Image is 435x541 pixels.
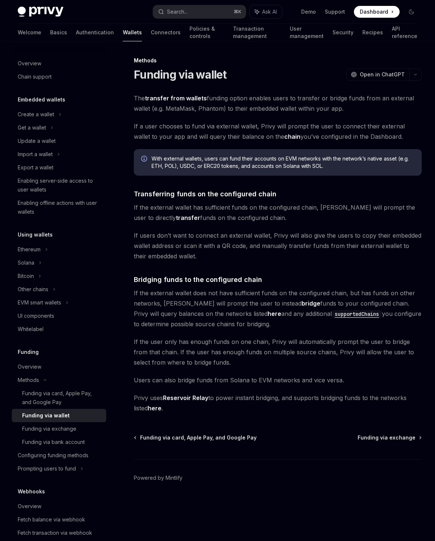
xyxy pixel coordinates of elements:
a: Funding via wallet [12,409,106,422]
a: Authentication [76,24,114,41]
a: UI components [12,309,106,323]
div: Bitcoin [18,272,34,280]
div: Configuring funding methods [18,451,88,460]
span: Transferring funds on the configured chain [134,189,276,199]
span: If users don’t want to connect an external wallet, Privy will also give the users to copy their e... [134,230,422,261]
span: If the external wallet has sufficient funds on the configured chain, [PERSON_NAME] will prompt th... [134,202,422,223]
div: Funding via wallet [22,411,70,420]
code: supportedChains [332,310,382,318]
a: Overview [12,360,106,373]
span: Dashboard [360,8,388,15]
a: User management [290,24,324,41]
a: Security [333,24,354,41]
a: Overview [12,500,106,513]
div: Export a wallet [18,163,53,172]
a: Enabling offline actions with user wallets [12,196,106,218]
div: Overview [18,502,41,511]
button: Ask AI [250,5,282,18]
a: Overview [12,57,106,70]
a: Enabling server-side access to user wallets [12,174,106,196]
a: here [148,404,161,412]
a: Reservoir Relay [163,394,208,402]
div: Solana [18,258,34,267]
div: Funding via exchange [22,424,76,433]
span: The funding option enables users to transfer or bridge funds from an external wallet (e.g. MetaMa... [134,93,422,114]
button: Toggle dark mode [406,6,417,18]
h5: Using wallets [18,230,53,239]
div: EVM smart wallets [18,298,61,307]
div: Create a wallet [18,110,54,119]
span: Funding via exchange [358,434,415,441]
div: Get a wallet [18,123,46,132]
span: ⌘ K [234,9,241,15]
div: Chain support [18,72,52,81]
span: If the user only has enough funds on one chain, Privy will automatically prompt the user to bridg... [134,337,422,368]
div: Whitelabel [18,325,43,334]
a: Funding via exchange [12,422,106,435]
span: If the external wallet does not have sufficient funds on the configured chain, but has funds on o... [134,288,422,329]
div: Ethereum [18,245,41,254]
a: API reference [392,24,417,41]
div: Prompting users to fund [18,464,76,473]
a: Update a wallet [12,134,106,148]
a: Whitelabel [12,323,106,336]
h1: Funding via wallet [134,68,227,81]
button: Search...⌘K [153,5,246,18]
a: Funding via card, Apple Pay, and Google Pay [12,387,106,409]
div: UI components [18,311,54,320]
div: Funding via bank account [22,438,85,447]
span: Privy uses to power instant bridging, and supports bridging funds to the networks listed . [134,393,422,413]
svg: Info [141,156,149,163]
a: here [268,310,281,318]
span: With external wallets, users can fund their accounts on EVM networks with the network’s native as... [152,155,414,170]
div: Overview [18,59,41,68]
div: Methods [18,376,39,385]
a: Funding via bank account [12,435,106,449]
div: Overview [18,362,41,371]
div: Enabling offline actions with user wallets [18,199,102,216]
strong: transfer [176,214,200,221]
div: Other chains [18,285,48,294]
a: Basics [50,24,67,41]
button: Open in ChatGPT [346,68,409,81]
span: Funding via card, Apple Pay, and Google Pay [140,434,257,441]
h5: Webhooks [18,487,45,496]
strong: bridge [302,300,320,307]
span: Ask AI [262,8,277,15]
h5: Embedded wallets [18,95,65,104]
span: Bridging funds to the configured chain [134,275,262,285]
a: Recipes [362,24,383,41]
a: Funding via card, Apple Pay, and Google Pay [135,434,257,441]
div: Search... [167,7,188,16]
div: Import a wallet [18,150,53,159]
a: Connectors [151,24,181,41]
div: Funding via card, Apple Pay, and Google Pay [22,389,102,407]
strong: transfer from wallets [145,94,207,102]
a: Export a wallet [12,161,106,174]
a: Powered by Mintlify [134,474,182,482]
a: Fetch transaction via webhook [12,526,106,540]
a: Wallets [123,24,142,41]
a: Chain support [12,70,106,83]
div: Enabling server-side access to user wallets [18,176,102,194]
span: If a user chooses to fund via external wallet, Privy will prompt the user to connect their extern... [134,121,422,142]
a: chain [284,133,300,141]
div: Update a wallet [18,137,56,145]
div: Methods [134,57,422,64]
a: Policies & controls [189,24,224,41]
div: Fetch transaction via webhook [18,528,92,537]
a: Welcome [18,24,41,41]
span: Open in ChatGPT [360,71,405,78]
div: Fetch balance via webhook [18,515,85,524]
span: Users can also bridge funds from Solana to EVM networks and vice versa. [134,375,422,385]
a: Fetch balance via webhook [12,513,106,526]
a: Support [325,8,345,15]
a: Demo [301,8,316,15]
h5: Funding [18,348,39,356]
a: supportedChains [332,310,382,317]
img: dark logo [18,7,63,17]
a: Configuring funding methods [12,449,106,462]
a: Dashboard [354,6,400,18]
a: Funding via exchange [358,434,421,441]
a: Transaction management [233,24,281,41]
